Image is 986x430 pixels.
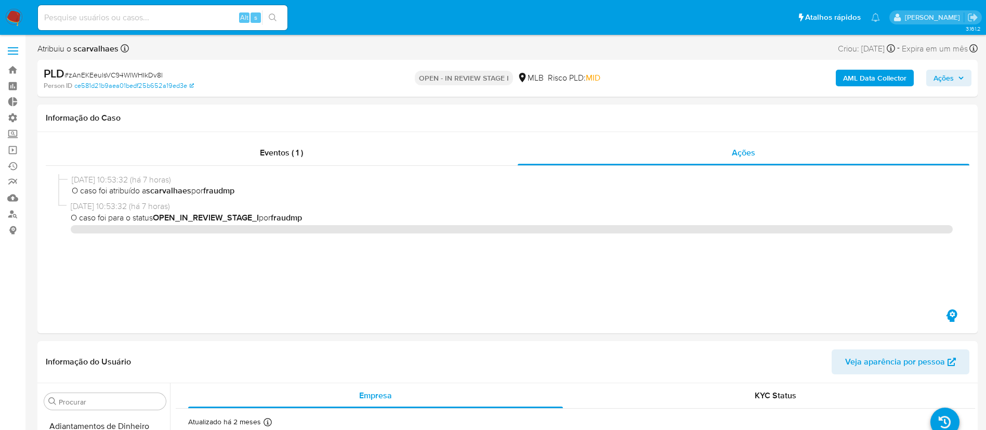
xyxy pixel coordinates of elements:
span: s [254,12,257,22]
h1: Informação do Caso [46,113,969,123]
span: Alt [240,12,248,22]
div: Criou: [DATE] [838,42,895,56]
a: Notificações [871,13,880,22]
span: Atalhos rápidos [805,12,861,23]
p: OPEN - IN REVIEW STAGE I [415,71,513,85]
b: scarvalhaes [71,43,119,55]
span: Ações [732,147,755,159]
span: Eventos ( 1 ) [260,147,303,159]
b: PLD [44,65,64,82]
p: adriano.brito@mercadolivre.com [905,12,964,22]
button: search-icon [262,10,283,25]
h1: Informação do Usuário [46,357,131,367]
p: Atualizado há 2 meses [188,417,261,427]
span: # zAnEKEeulsVC94WlWHIkDv8l [64,70,163,80]
button: AML Data Collector [836,70,914,86]
span: Empresa [359,389,392,401]
span: Veja aparência por pessoa [845,349,945,374]
span: Risco PLD: [548,72,600,84]
a: ce581d21b9aea01bedf25b652a19ed3e [74,81,194,90]
input: Pesquise usuários ou casos... [38,11,287,24]
b: AML Data Collector [843,70,906,86]
span: Ações [934,70,954,86]
b: Person ID [44,81,72,90]
span: Atribuiu o [37,43,119,55]
span: KYC Status [755,389,796,401]
input: Procurar [59,397,162,407]
span: Expira em um mês [902,43,968,55]
button: Procurar [48,397,57,406]
a: Sair [967,12,978,23]
div: MLB [517,72,544,84]
span: MID [586,72,600,84]
button: Ações [926,70,971,86]
button: Veja aparência por pessoa [832,349,969,374]
span: - [897,42,900,56]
